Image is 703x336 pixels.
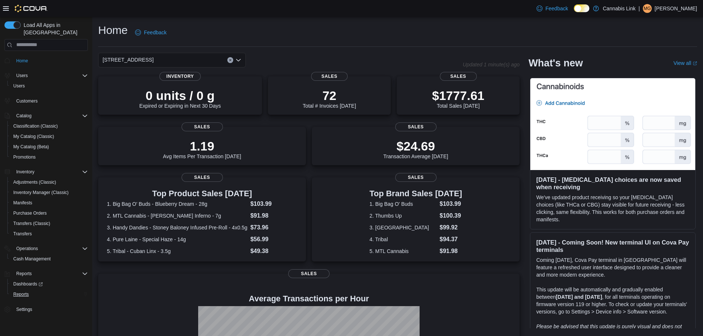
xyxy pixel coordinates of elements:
dt: 4. Tribal [369,236,437,243]
div: Total # Invoices [DATE] [303,88,356,109]
span: Operations [16,246,38,252]
strong: [DATE] and [DATE] [556,294,602,300]
p: This update will be automatically and gradually enabled between , for all terminals operating on ... [536,286,689,315]
span: MG [644,4,651,13]
h3: [DATE] - Coming Soon! New terminal UI on Cova Pay terminals [536,239,689,253]
p: Updated 1 minute(s) ago [463,62,520,67]
dd: $100.39 [440,211,462,220]
span: My Catalog (Beta) [10,142,88,151]
p: $24.69 [383,139,448,153]
p: 72 [303,88,356,103]
button: Users [1,70,91,81]
button: Transfers [7,229,91,239]
span: Users [13,83,25,89]
dd: $103.99 [440,200,462,208]
dd: $49.38 [250,247,297,256]
button: Clear input [227,57,233,63]
a: Promotions [10,153,39,162]
a: Home [13,56,31,65]
a: My Catalog (Classic) [10,132,57,141]
a: Adjustments (Classic) [10,178,59,187]
dd: $56.99 [250,235,297,244]
a: Feedback [132,25,169,40]
a: Cash Management [10,254,54,263]
button: Catalog [1,111,91,121]
button: Home [1,55,91,66]
img: Cova [15,5,48,12]
a: Classification (Classic) [10,122,61,131]
p: Cannabis Link [603,4,635,13]
span: Transfers (Classic) [10,219,88,228]
span: Home [13,56,88,65]
span: Catalog [13,111,88,120]
span: Cash Management [10,254,88,263]
div: Total Sales [DATE] [432,88,485,109]
a: Reports [10,290,32,299]
span: Settings [16,306,32,312]
a: My Catalog (Beta) [10,142,52,151]
button: Classification (Classic) [7,121,91,131]
button: Reports [1,269,91,279]
span: Feedback [144,29,166,36]
span: [STREET_ADDRESS] [103,55,154,64]
a: Purchase Orders [10,209,50,218]
a: Dashboards [10,280,46,288]
span: Promotions [10,153,88,162]
dd: $91.98 [440,247,462,256]
dt: 4. Pure Laine - Special Haze - 14g [107,236,248,243]
span: Reports [10,290,88,299]
button: Open list of options [235,57,241,63]
span: My Catalog (Classic) [13,134,54,139]
span: Dashboards [10,280,88,288]
dt: 1. Big Bag O' Buds - Blueberry Dream - 28g [107,200,248,208]
span: Sales [395,173,437,182]
span: Purchase Orders [13,210,47,216]
a: Settings [13,305,35,314]
span: Sales [182,122,223,131]
button: Customers [1,96,91,106]
button: Inventory [13,167,37,176]
span: Classification (Classic) [10,122,88,131]
span: Operations [13,244,88,253]
span: Classification (Classic) [13,123,58,129]
a: Transfers (Classic) [10,219,53,228]
span: Promotions [13,154,36,160]
button: Promotions [7,152,91,162]
span: Inventory [159,72,201,81]
dt: 5. Tribal - Cuban Linx - 3.5g [107,247,248,255]
p: We've updated product receiving so your [MEDICAL_DATA] choices (like THCa or CBG) stay visible fo... [536,194,689,223]
h3: Top Product Sales [DATE] [107,189,297,198]
dt: 3. Handy Dandies - Stoney Baloney Infused Pre-Roll - 4x0.5g [107,224,248,231]
dt: 1. Big Bag O' Buds [369,200,437,208]
span: Sales [440,72,477,81]
span: Inventory Manager (Classic) [13,190,69,195]
dd: $103.99 [250,200,297,208]
span: Feedback [545,5,568,12]
a: Dashboards [7,279,91,289]
button: Settings [1,304,91,315]
span: Sales [395,122,437,131]
span: Reports [16,271,32,277]
span: Catalog [16,113,31,119]
a: Transfers [10,229,35,238]
a: View allExternal link [673,60,697,66]
a: Inventory Manager (Classic) [10,188,72,197]
span: Sales [288,269,330,278]
div: Avg Items Per Transaction [DATE] [163,139,241,159]
dt: 3. [GEOGRAPHIC_DATA] [369,224,437,231]
dd: $99.92 [440,223,462,232]
span: Manifests [13,200,32,206]
button: Operations [13,244,41,253]
span: Transfers [13,231,32,237]
span: Inventory Manager (Classic) [10,188,88,197]
button: Adjustments (Classic) [7,177,91,187]
button: Users [13,71,31,80]
span: Settings [13,305,88,314]
span: Home [16,58,28,64]
button: Catalog [13,111,34,120]
a: Customers [13,97,41,105]
button: Reports [13,269,35,278]
button: Cash Management [7,254,91,264]
span: Customers [16,98,38,104]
